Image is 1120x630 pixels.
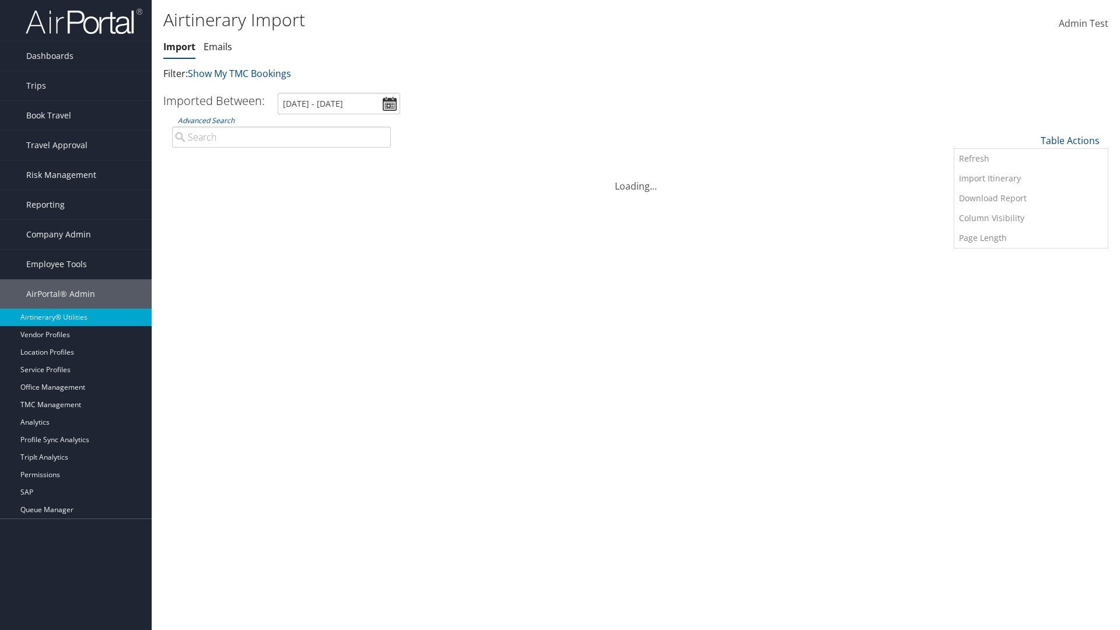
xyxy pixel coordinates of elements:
[954,190,1108,209] a: 50
[26,279,95,309] span: AirPortal® Admin
[26,160,96,190] span: Risk Management
[26,71,46,100] span: Trips
[26,131,87,160] span: Travel Approval
[26,8,142,35] img: airportal-logo.png
[26,190,65,219] span: Reporting
[26,41,73,71] span: Dashboards
[26,220,91,249] span: Company Admin
[26,250,87,279] span: Employee Tools
[954,228,1108,248] a: Page Length
[954,170,1108,190] a: 25
[954,150,1108,170] a: 10
[954,149,1108,169] a: Refresh
[954,209,1108,229] a: 100
[26,101,71,130] span: Book Travel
